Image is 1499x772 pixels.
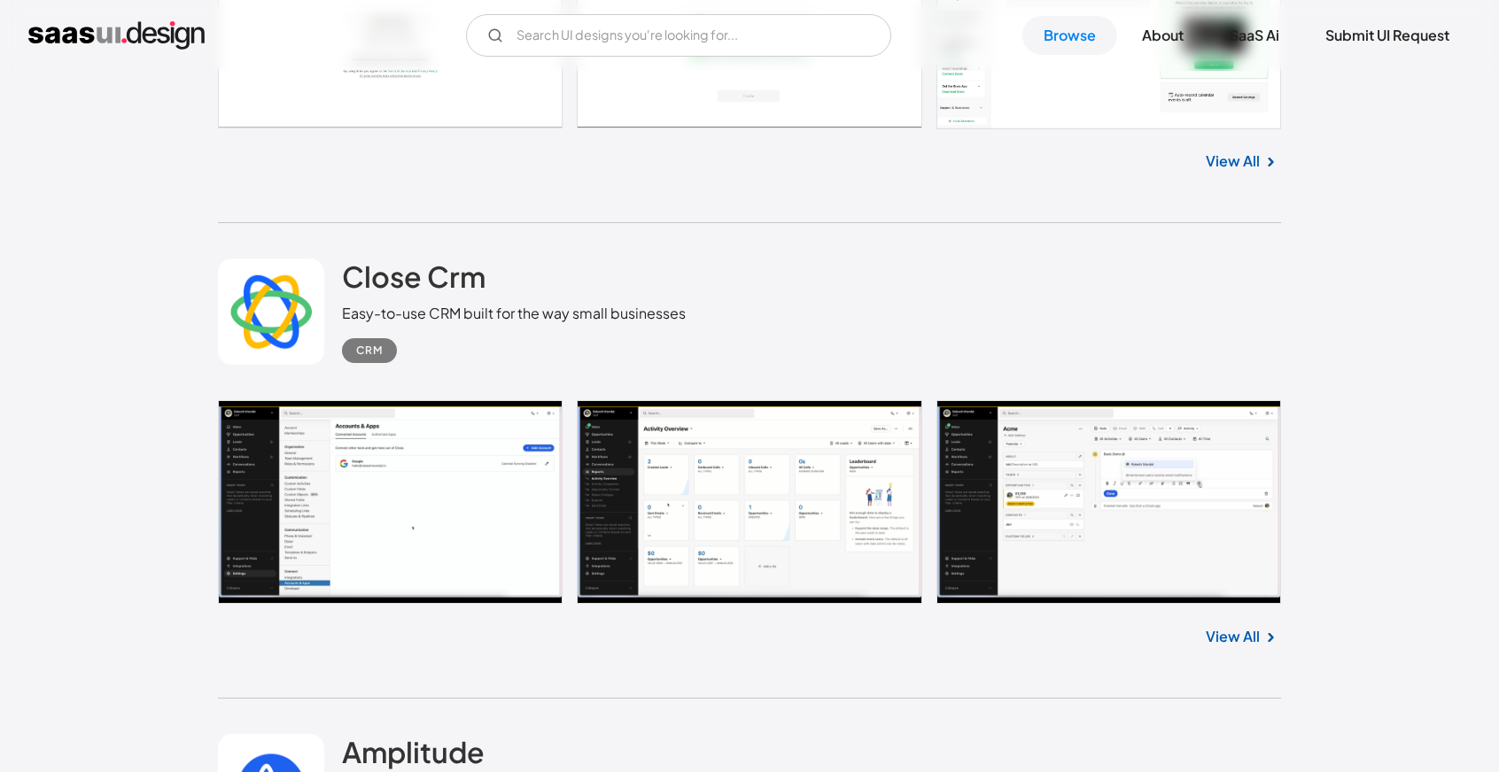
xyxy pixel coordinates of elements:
a: SaaS Ai [1208,16,1301,55]
a: Close Crm [342,259,485,303]
a: View All [1206,151,1260,172]
a: home [28,21,205,50]
input: Search UI designs you're looking for... [466,14,891,57]
form: Email Form [466,14,891,57]
a: Submit UI Request [1304,16,1471,55]
h2: Close Crm [342,259,485,294]
div: CRM [356,340,383,361]
h2: Amplitude [342,734,485,769]
div: Easy-to-use CRM built for the way small businesses [342,303,686,324]
a: About [1121,16,1205,55]
a: View All [1206,626,1260,647]
a: Browse [1022,16,1117,55]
